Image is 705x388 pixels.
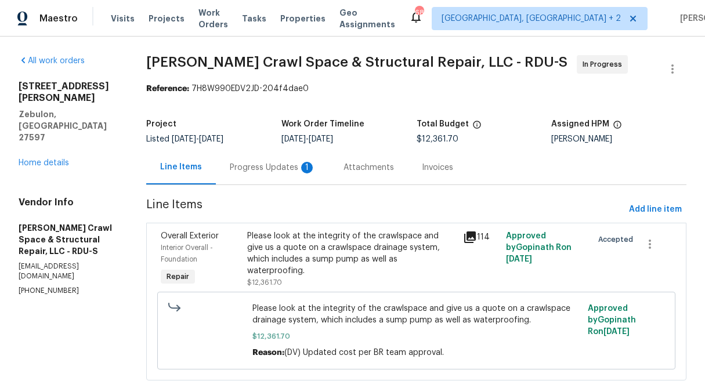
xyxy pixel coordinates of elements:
[506,232,572,263] span: Approved by Gopinath R on
[146,135,223,143] span: Listed
[19,262,118,281] p: [EMAIL_ADDRESS][DOMAIN_NAME]
[19,222,118,257] h5: [PERSON_NAME] Crawl Space & Structural Repair, LLC - RDU-S
[19,108,118,143] h5: Zebulon, [GEOGRAPHIC_DATA] 27597
[146,120,176,128] h5: Project
[162,271,194,282] span: Repair
[415,7,423,19] div: 68
[281,135,333,143] span: -
[172,135,196,143] span: [DATE]
[309,135,333,143] span: [DATE]
[146,199,624,220] span: Line Items
[281,120,364,128] h5: Work Order Timeline
[629,202,682,217] span: Add line item
[281,135,306,143] span: [DATE]
[247,230,456,277] div: Please look at the integrity of the crawlspace and give us a quote on a crawlspace drainage syste...
[19,197,118,208] h4: Vendor Info
[149,13,185,24] span: Projects
[613,120,622,135] span: The hpm assigned to this work order.
[19,286,118,296] p: [PHONE_NUMBER]
[344,162,394,173] div: Attachments
[624,199,686,220] button: Add line item
[161,232,219,240] span: Overall Exterior
[198,7,228,30] span: Work Orders
[301,162,313,173] div: 1
[551,135,686,143] div: [PERSON_NAME]
[339,7,395,30] span: Geo Assignments
[417,135,458,143] span: $12,361.70
[588,304,636,336] span: Approved by Gopinath R on
[19,159,69,167] a: Home details
[146,85,189,93] b: Reference:
[603,328,630,336] span: [DATE]
[280,13,326,24] span: Properties
[252,349,284,357] span: Reason:
[172,135,223,143] span: -
[598,234,638,245] span: Accepted
[506,255,532,263] span: [DATE]
[583,59,627,70] span: In Progress
[252,331,581,342] span: $12,361.70
[242,14,266,23] span: Tasks
[111,13,135,24] span: Visits
[161,244,213,263] span: Interior Overall - Foundation
[442,13,621,24] span: [GEOGRAPHIC_DATA], [GEOGRAPHIC_DATA] + 2
[422,162,453,173] div: Invoices
[39,13,78,24] span: Maestro
[160,161,202,173] div: Line Items
[19,81,118,104] h2: [STREET_ADDRESS][PERSON_NAME]
[199,135,223,143] span: [DATE]
[551,120,609,128] h5: Assigned HPM
[146,55,567,69] span: [PERSON_NAME] Crawl Space & Structural Repair, LLC - RDU-S
[463,230,499,244] div: 114
[252,303,581,326] span: Please look at the integrity of the crawlspace and give us a quote on a crawlspace drainage syste...
[146,83,686,95] div: 7H8W990EDV2JD-204f4dae0
[417,120,469,128] h5: Total Budget
[472,120,482,135] span: The total cost of line items that have been proposed by Opendoor. This sum includes line items th...
[284,349,444,357] span: (DV) Updated cost per BR team approval.
[247,279,282,286] span: $12,361.70
[230,162,316,173] div: Progress Updates
[19,57,85,65] a: All work orders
